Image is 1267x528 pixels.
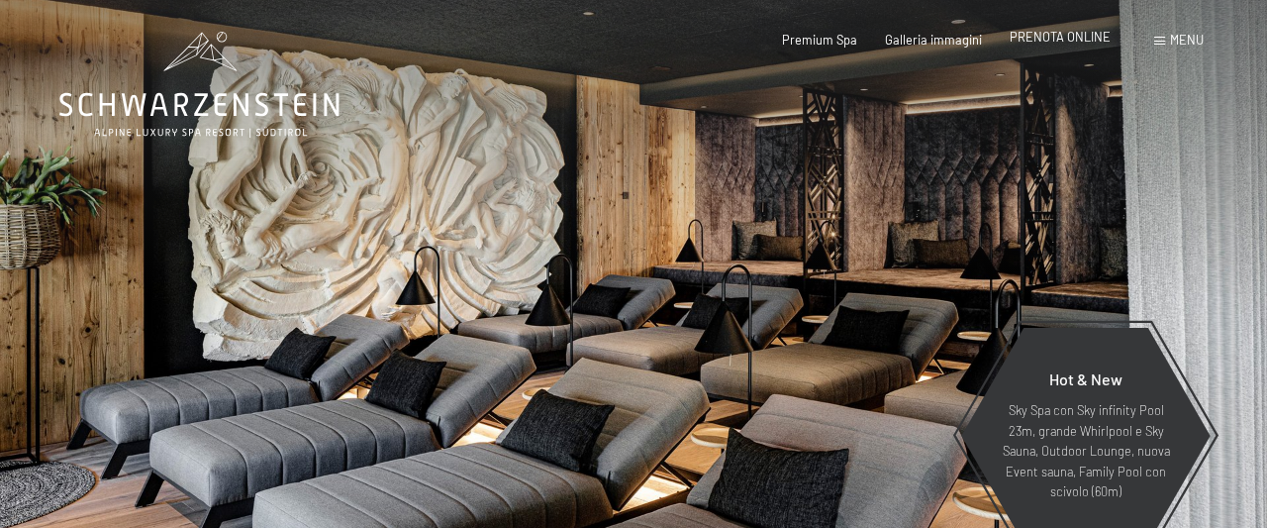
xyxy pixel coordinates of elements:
[1049,370,1122,388] span: Hot & New
[782,32,857,48] a: Premium Spa
[1170,32,1204,48] span: Menu
[1010,29,1111,45] a: PRENOTA ONLINE
[885,32,982,48] a: Galleria immagini
[1000,400,1172,501] p: Sky Spa con Sky infinity Pool 23m, grande Whirlpool e Sky Sauna, Outdoor Lounge, nuova Event saun...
